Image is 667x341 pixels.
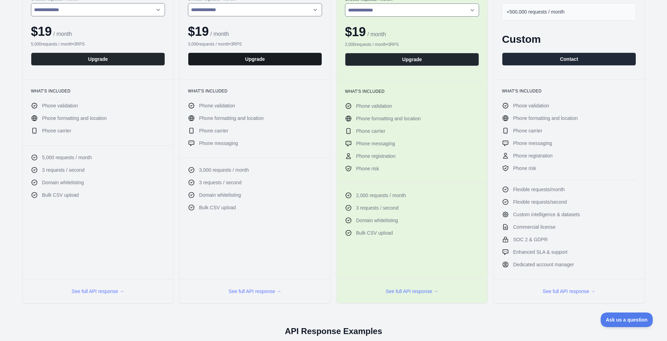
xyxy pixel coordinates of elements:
[356,140,395,147] span: Phone messaging
[356,153,396,160] span: Phone registration
[513,140,552,147] span: Phone messaging
[356,165,379,172] span: Phone risk
[513,152,553,159] span: Phone registration
[513,165,536,172] span: Phone risk
[601,312,653,327] iframe: Toggle Customer Support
